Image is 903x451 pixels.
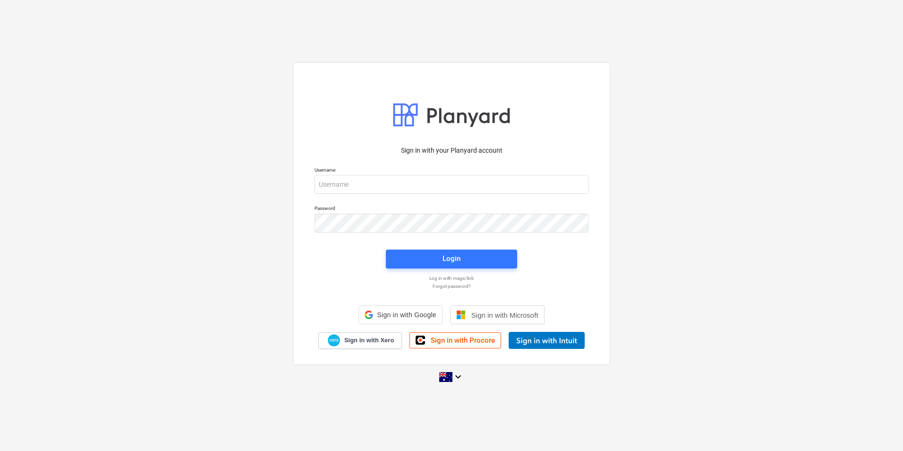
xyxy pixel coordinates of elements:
[315,146,588,156] p: Sign in with your Planyard account
[310,275,593,281] a: Log in with magic link
[386,250,517,269] button: Login
[358,305,442,324] div: Sign in with Google
[471,311,538,319] span: Sign in with Microsoft
[456,310,466,320] img: Microsoft logo
[310,283,593,289] a: Forgot password?
[344,336,394,345] span: Sign in with Xero
[318,332,402,349] a: Sign in with Xero
[377,311,436,319] span: Sign in with Google
[452,371,464,382] i: keyboard_arrow_down
[315,167,588,175] p: Username
[431,336,495,345] span: Sign in with Procore
[409,332,501,348] a: Sign in with Procore
[328,334,340,347] img: Xero logo
[315,175,588,194] input: Username
[443,252,460,265] div: Login
[315,205,588,213] p: Password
